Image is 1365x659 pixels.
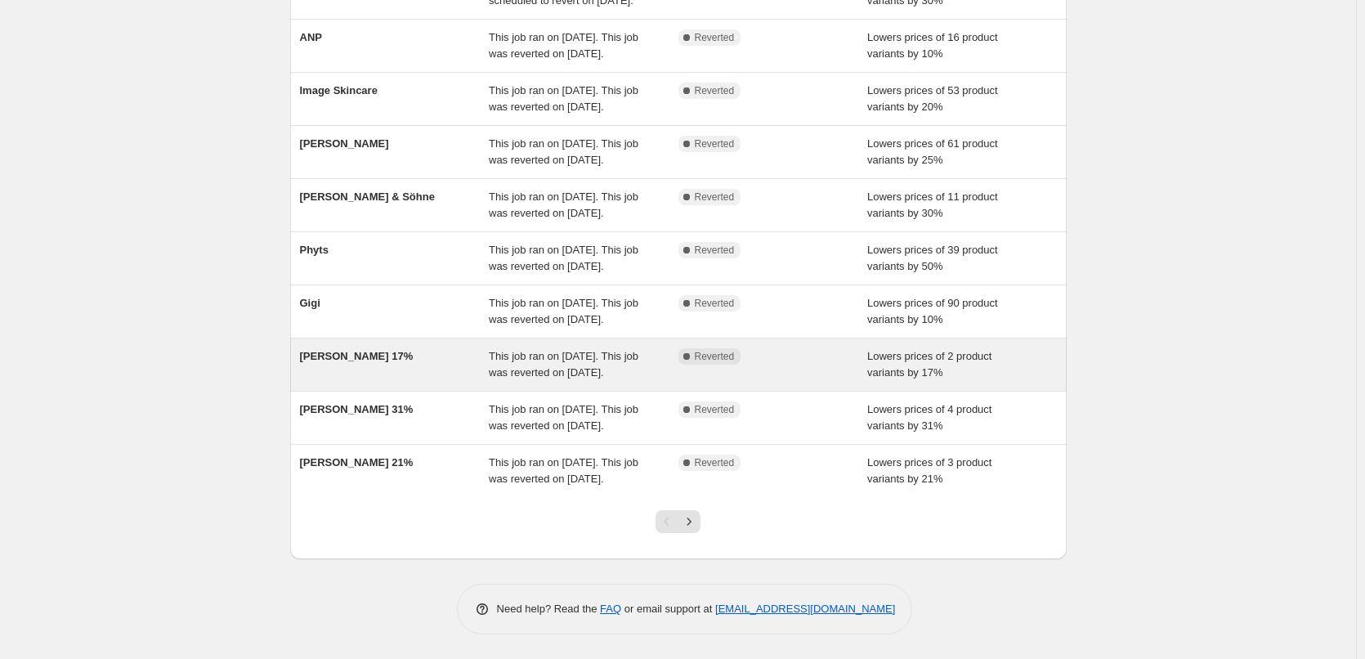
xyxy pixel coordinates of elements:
span: This job ran on [DATE]. This job was reverted on [DATE]. [489,297,638,325]
span: or email support at [621,603,715,615]
span: [PERSON_NAME] & Söhne [300,191,435,203]
span: Lowers prices of 3 product variants by 21% [867,456,991,485]
span: [PERSON_NAME] 21% [300,456,414,468]
span: Image Skincare [300,84,378,96]
span: Lowers prices of 11 product variants by 30% [867,191,998,219]
span: Need help? Read the [497,603,601,615]
span: Reverted [695,137,735,150]
span: ANP [300,31,322,43]
span: This job ran on [DATE]. This job was reverted on [DATE]. [489,350,638,379]
a: FAQ [600,603,621,615]
span: Reverted [695,456,735,469]
span: [PERSON_NAME] 17% [300,350,414,362]
span: This job ran on [DATE]. This job was reverted on [DATE]. [489,403,638,432]
span: This job ran on [DATE]. This job was reverted on [DATE]. [489,191,638,219]
span: [PERSON_NAME] 31% [300,403,414,415]
nav: Pagination [656,510,700,533]
span: Lowers prices of 4 product variants by 31% [867,403,991,432]
span: This job ran on [DATE]. This job was reverted on [DATE]. [489,137,638,166]
span: Lowers prices of 2 product variants by 17% [867,350,991,379]
span: This job ran on [DATE]. This job was reverted on [DATE]. [489,456,638,485]
span: Reverted [695,297,735,310]
button: Next [678,510,700,533]
span: Lowers prices of 90 product variants by 10% [867,297,998,325]
span: [PERSON_NAME] [300,137,389,150]
span: This job ran on [DATE]. This job was reverted on [DATE]. [489,244,638,272]
span: Gigi [300,297,320,309]
span: Reverted [695,350,735,363]
a: [EMAIL_ADDRESS][DOMAIN_NAME] [715,603,895,615]
span: This job ran on [DATE]. This job was reverted on [DATE]. [489,31,638,60]
span: Phyts [300,244,329,256]
span: Lowers prices of 39 product variants by 50% [867,244,998,272]
span: Reverted [695,244,735,257]
span: Reverted [695,403,735,416]
span: Lowers prices of 53 product variants by 20% [867,84,998,113]
span: This job ran on [DATE]. This job was reverted on [DATE]. [489,84,638,113]
span: Reverted [695,191,735,204]
span: Reverted [695,31,735,44]
span: Lowers prices of 61 product variants by 25% [867,137,998,166]
span: Reverted [695,84,735,97]
span: Lowers prices of 16 product variants by 10% [867,31,998,60]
